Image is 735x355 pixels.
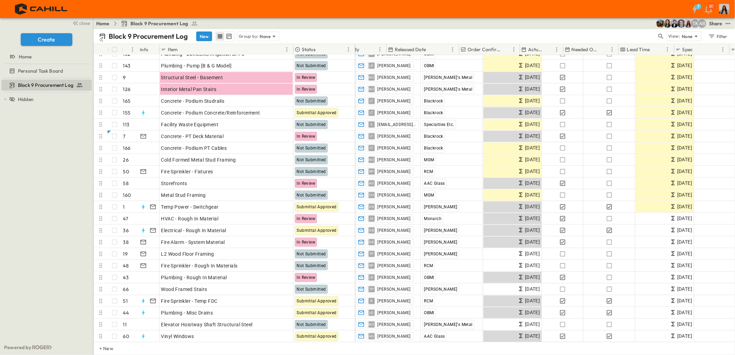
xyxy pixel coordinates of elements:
[677,73,692,81] span: [DATE]
[161,156,236,163] span: Cold Formed Metal Stud Framing
[317,46,325,53] button: Sort
[525,215,540,222] span: [DATE]
[297,228,336,233] span: Submittal Approved
[684,19,692,28] img: Raven Libunao (rlibunao@cahill-sf.com)
[377,263,410,268] span: [PERSON_NAME]
[121,44,139,55] div: #
[161,86,217,93] span: Interior Metal Pan Stairs
[424,228,457,233] span: [PERSON_NAME]
[525,285,540,293] span: [DATE]
[124,46,132,53] button: Sort
[21,33,72,46] button: Create
[468,46,503,53] p: Order Confirmed?
[424,75,472,80] span: [PERSON_NAME]'s Metal
[161,133,224,140] span: Concrete - PT Deck Material
[161,298,218,304] span: Fire Sprinkler - Temp FDC
[377,157,410,163] span: [PERSON_NAME]
[377,216,410,221] span: [PERSON_NAME]
[377,134,410,139] span: [PERSON_NAME]
[123,298,128,304] p: 51
[424,310,434,315] span: OBMI
[297,169,326,174] span: Not Submitted
[123,262,129,269] p: 48
[377,251,410,257] span: [PERSON_NAME]
[377,228,410,233] span: [PERSON_NAME]
[525,250,540,258] span: [DATE]
[1,80,90,90] a: Block 9 Procurement Log
[283,45,291,54] button: Menu
[123,98,131,104] p: 165
[123,192,131,199] p: 160
[525,297,540,305] span: [DATE]
[1,65,92,76] div: Personal Task Boardtest
[297,334,336,339] span: Submittal Approved
[677,156,692,164] span: [DATE]
[424,334,445,339] span: AAC Glass
[709,3,714,9] p: 30
[161,180,187,187] span: Storefronts
[424,99,443,103] span: Blackrock
[510,45,518,54] button: Menu
[18,82,73,89] span: Block 9 Procurement Log
[677,62,692,70] span: [DATE]
[525,203,540,211] span: [DATE]
[395,46,426,53] p: Released Date
[109,31,188,41] p: Block 9 Procurement Log
[369,312,374,313] span: LG
[677,250,692,258] span: [DATE]
[706,31,729,41] button: Filter
[297,75,315,80] span: In Review
[161,74,223,81] span: Structural Steel - Basement
[139,44,160,55] div: Info
[677,285,692,293] span: [DATE]
[297,216,315,221] span: In Review
[677,132,692,140] span: [DATE]
[239,33,258,40] p: Group by:
[525,62,540,70] span: [DATE]
[553,45,561,54] button: Menu
[344,45,353,54] button: Menu
[682,33,693,40] p: None
[19,53,32,60] span: Home
[424,122,454,127] span: Specialties Etc.
[196,31,212,41] button: New
[123,203,125,210] p: 1
[525,132,540,140] span: [DATE]
[297,52,326,56] span: Not Submitted
[297,134,315,139] span: In Review
[525,262,540,270] span: [DATE]
[161,251,214,257] span: L2 Wood Floor Framing
[525,156,540,164] span: [DATE]
[225,32,233,40] button: kanban view
[677,273,692,281] span: [DATE]
[677,19,686,28] img: Jared Salin (jsalin@cahill-sf.com)
[448,45,457,54] button: Menu
[123,133,126,140] p: 7
[370,124,372,125] span: S
[123,145,131,152] p: 166
[369,160,374,160] span: MZ
[297,99,326,103] span: Not Submitted
[297,240,315,245] span: In Review
[677,332,692,340] span: [DATE]
[8,2,75,16] img: 4f72bfc4efa7236828875bac24094a5ddb05241e32d018417354e964050affa1.png
[369,265,374,266] span: RP
[682,46,693,53] p: Spec
[377,87,410,92] span: [PERSON_NAME]
[377,275,410,280] span: [PERSON_NAME]
[297,181,315,186] span: In Review
[123,286,129,293] p: 66
[161,121,219,128] span: Facility Waste Equipment
[525,273,540,281] span: [DATE]
[369,65,374,66] span: LG
[525,179,540,187] span: [DATE]
[161,192,206,199] span: Metal Stud Framing
[369,218,374,219] span: JS
[698,19,706,28] div: Andrew Barreto (abarreto@guzmangc.com)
